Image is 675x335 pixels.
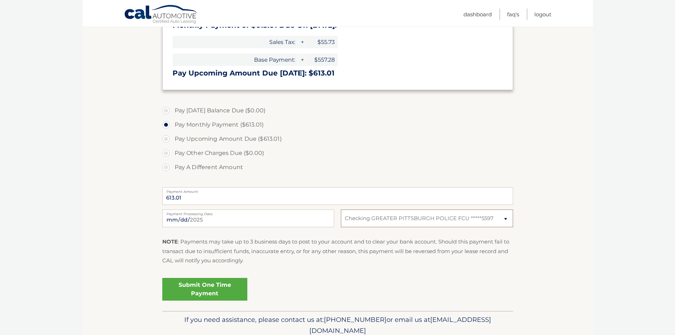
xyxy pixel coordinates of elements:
span: $55.73 [306,36,338,48]
label: Pay Other Charges Due ($0.00) [162,146,513,160]
a: Logout [534,9,551,20]
input: Payment Date [162,210,334,227]
strong: NOTE [162,238,178,245]
label: Payment Amount [162,187,513,193]
span: + [298,54,305,66]
a: Cal Automotive [124,5,198,25]
a: Dashboard [463,9,492,20]
span: $557.28 [306,54,338,66]
span: Base Payment: [173,54,298,66]
label: Pay A Different Amount [162,160,513,174]
span: [PHONE_NUMBER] [324,316,387,324]
h3: Pay Upcoming Amount Due [DATE]: $613.01 [173,69,503,78]
label: Payment Processing Date [162,210,334,215]
label: Pay Upcoming Amount Due ($613.01) [162,132,513,146]
label: Pay [DATE] Balance Due ($0.00) [162,104,513,118]
span: + [298,36,305,48]
span: Sales Tax: [173,36,298,48]
label: Pay Monthly Payment ($613.01) [162,118,513,132]
a: FAQ's [507,9,519,20]
p: : Payments may take up to 3 business days to post to your account and to clear your bank account.... [162,237,513,265]
input: Payment Amount [162,187,513,205]
a: Submit One Time Payment [162,278,247,301]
